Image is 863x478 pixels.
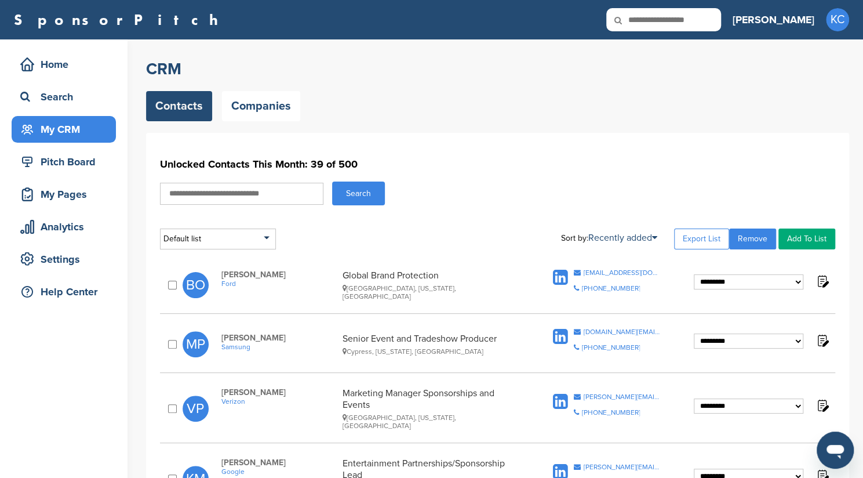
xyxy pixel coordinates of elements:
div: Sort by: [561,233,657,242]
a: Settings [12,246,116,273]
h1: Unlocked Contacts This Month: 39 of 500 [160,154,835,175]
span: KC [826,8,849,31]
div: [PHONE_NUMBER] [581,409,640,416]
div: Pitch Board [17,151,116,172]
iframe: Button to launch messaging window [817,432,854,469]
div: [PERSON_NAME][EMAIL_ADDRESS][PERSON_NAME][DOMAIN_NAME] [583,393,660,400]
a: My Pages [12,181,116,208]
div: [GEOGRAPHIC_DATA], [US_STATE], [GEOGRAPHIC_DATA] [342,414,523,430]
h2: CRM [146,59,849,79]
span: [PERSON_NAME] [221,333,337,343]
div: Cypress, [US_STATE], [GEOGRAPHIC_DATA] [342,347,523,356]
div: Help Center [17,281,116,302]
a: Samsung [221,343,337,351]
span: [PERSON_NAME] [221,388,337,397]
div: [PERSON_NAME][EMAIL_ADDRESS][DOMAIN_NAME] [583,463,660,470]
a: Contacts [146,91,212,121]
span: [PERSON_NAME] [221,458,337,468]
a: Add To List [778,229,835,249]
span: MP [183,331,209,357]
div: [EMAIL_ADDRESS][DOMAIN_NAME] [583,269,660,276]
div: Analytics [17,216,116,237]
a: SponsorPitch [14,12,225,27]
div: Senior Event and Tradeshow Producer [342,333,523,356]
a: My CRM [12,116,116,143]
span: BO [183,272,209,298]
div: Home [17,54,116,75]
a: Recently added [588,232,657,244]
a: Verizon [221,397,337,405]
div: My Pages [17,184,116,205]
span: [PERSON_NAME] [221,270,337,280]
div: Global Brand Protection [342,270,523,300]
a: Export List [674,229,729,249]
div: [PHONE_NUMBER] [581,285,640,292]
a: Companies [222,91,300,121]
a: Remove [729,229,776,249]
h3: [PERSON_NAME] [733,12,814,28]
div: Default list [160,229,276,249]
a: Google [221,468,337,476]
span: VP [183,396,209,422]
img: Notes [815,398,829,412]
img: Notes [815,333,829,347]
div: Settings [17,249,116,270]
a: Pitch Board [12,149,116,175]
div: Marketing Manager Sponsorships and Events [342,388,523,430]
a: Analytics [12,213,116,240]
a: Search [12,84,116,110]
img: Notes [815,274,829,288]
a: Home [12,51,116,78]
button: Search [332,182,385,205]
div: My CRM [17,119,116,140]
a: [PERSON_NAME] [733,7,814,32]
div: Search [17,86,116,107]
div: [DOMAIN_NAME][EMAIL_ADDRESS][DOMAIN_NAME] [583,328,660,335]
div: [PHONE_NUMBER] [581,344,640,351]
a: Help Center [12,278,116,305]
div: [GEOGRAPHIC_DATA], [US_STATE], [GEOGRAPHIC_DATA] [342,284,523,300]
a: Ford [221,280,337,288]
